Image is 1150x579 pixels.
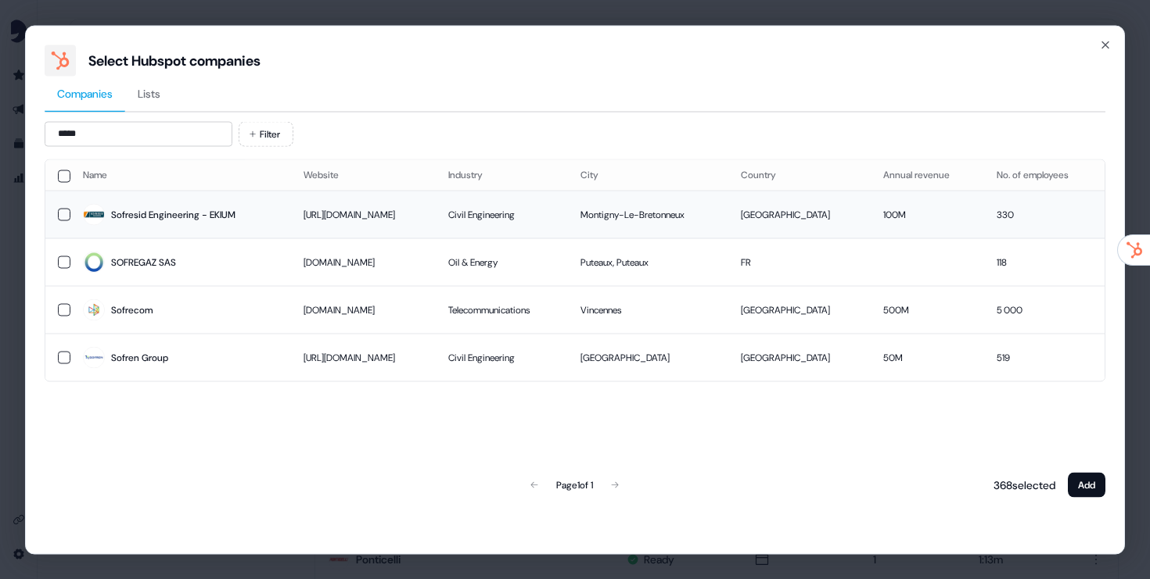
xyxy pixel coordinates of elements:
td: [GEOGRAPHIC_DATA] [728,191,870,238]
td: 118 [984,238,1105,286]
th: No. of employees [984,159,1105,191]
th: Name [70,159,291,191]
td: [GEOGRAPHIC_DATA] [728,334,870,381]
div: Sofresid Engineering - EKIUM [111,207,235,223]
td: 330 [984,191,1105,238]
th: Country [728,159,870,191]
th: Annual revenue [871,159,984,191]
td: Civil Engineering [436,334,568,381]
td: Montigny-Le-Bretonneux [568,191,728,238]
td: 50M [871,334,984,381]
td: Puteaux, Puteaux [568,238,728,286]
td: Telecommunications [436,286,568,334]
div: SOFREGAZ SAS [111,255,176,270]
td: [URL][DOMAIN_NAME] [291,191,436,238]
button: Add [1068,472,1105,497]
p: 368 selected [987,477,1055,492]
td: [URL][DOMAIN_NAME] [291,334,436,381]
td: Civil Engineering [436,191,568,238]
td: [DOMAIN_NAME] [291,286,436,334]
td: 5 000 [984,286,1105,334]
td: [GEOGRAPHIC_DATA] [568,334,728,381]
td: Vincennes [568,286,728,334]
td: 519 [984,334,1105,381]
span: Companies [57,85,113,101]
td: [GEOGRAPHIC_DATA] [728,286,870,334]
td: 100M [871,191,984,238]
td: FR [728,238,870,286]
button: Filter [239,121,293,146]
th: Website [291,159,436,191]
span: Lists [138,85,160,101]
th: City [568,159,728,191]
td: 500M [871,286,984,334]
div: Page 1 of 1 [556,477,593,492]
div: Sofren Group [111,350,168,366]
td: [DOMAIN_NAME] [291,238,436,286]
div: Sofrecom [111,302,153,318]
td: Oil & Energy [436,238,568,286]
th: Industry [436,159,568,191]
div: Select Hubspot companies [88,51,261,70]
